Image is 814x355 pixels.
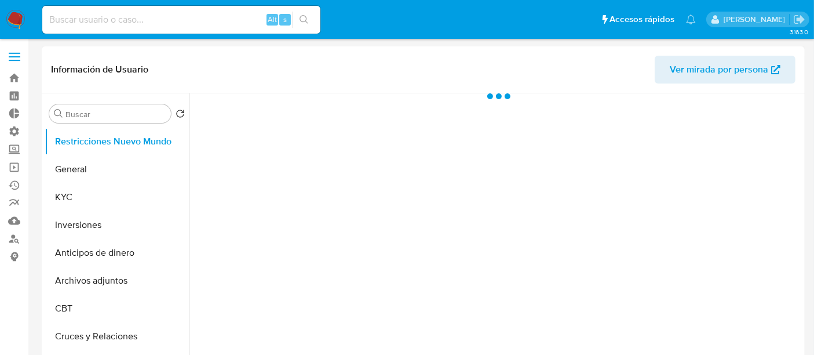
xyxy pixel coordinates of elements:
[655,56,795,84] button: Ver mirada por persona
[686,15,696,24] a: Notificaciones
[45,295,189,323] button: CBT
[45,323,189,350] button: Cruces y Relaciones
[45,128,189,155] button: Restricciones Nuevo Mundo
[45,239,189,267] button: Anticipos de dinero
[45,267,189,295] button: Archivos adjuntos
[670,56,768,84] span: Ver mirada por persona
[45,183,189,211] button: KYC
[283,14,287,25] span: s
[42,12,320,27] input: Buscar usuario o caso...
[268,14,277,25] span: Alt
[45,155,189,183] button: General
[65,109,166,119] input: Buscar
[793,13,805,26] a: Salir
[54,109,63,118] button: Buscar
[609,13,674,26] span: Accesos rápidos
[176,109,185,122] button: Volver al orden por defecto
[51,64,148,75] h1: Información de Usuario
[45,211,189,239] button: Inversiones
[292,12,316,28] button: search-icon
[724,14,789,25] p: zoe.breuer@mercadolibre.com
